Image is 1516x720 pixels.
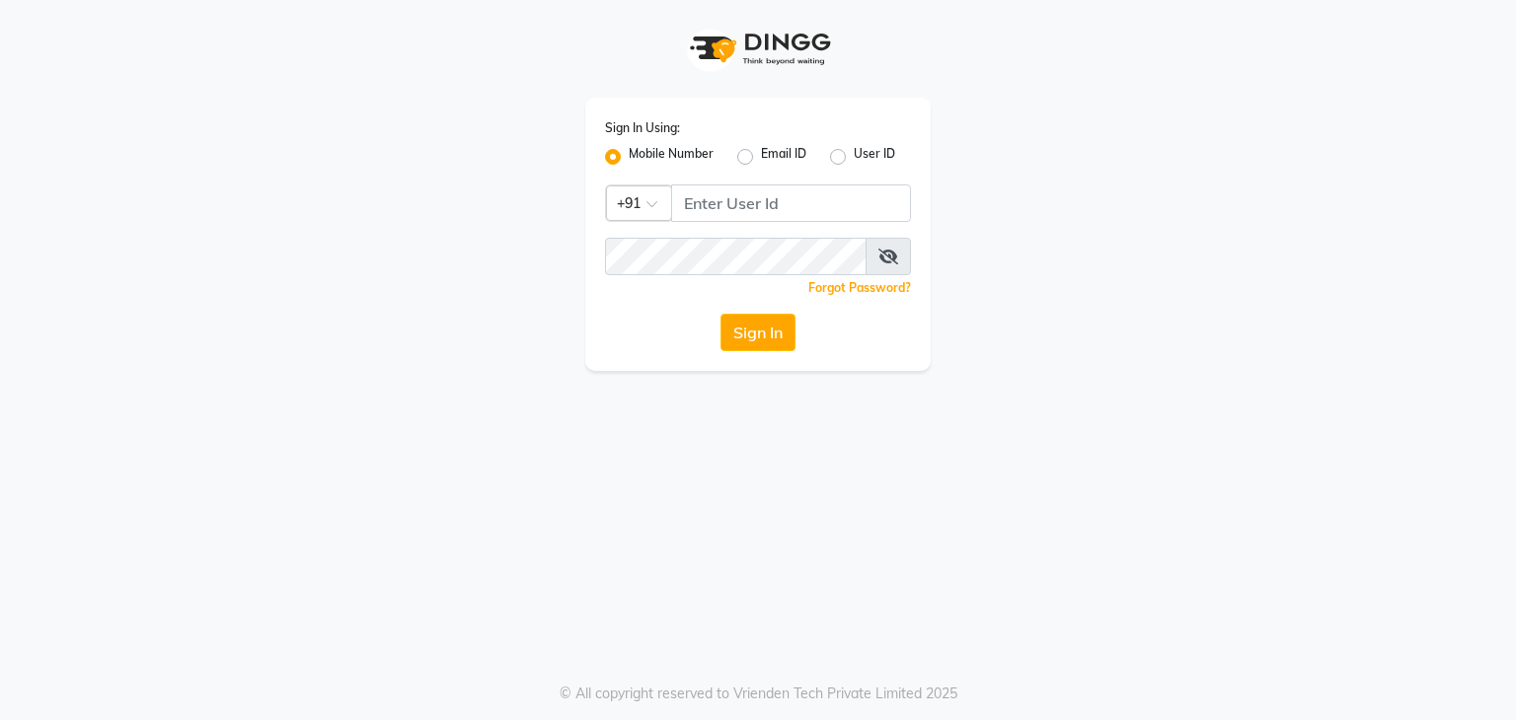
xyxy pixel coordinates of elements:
[605,119,680,137] label: Sign In Using:
[605,238,867,275] input: Username
[854,145,895,169] label: User ID
[808,280,911,295] a: Forgot Password?
[629,145,714,169] label: Mobile Number
[671,184,911,222] input: Username
[720,314,796,351] button: Sign In
[679,20,837,78] img: logo1.svg
[761,145,806,169] label: Email ID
